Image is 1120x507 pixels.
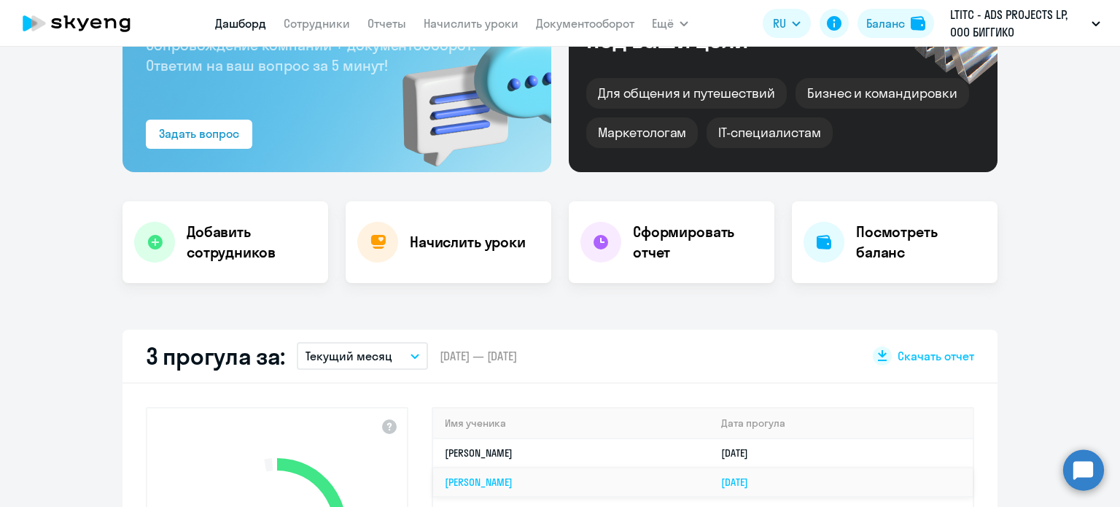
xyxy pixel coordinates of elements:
button: Задать вопрос [146,120,252,149]
div: Баланс [866,15,905,32]
h4: Посмотреть баланс [856,222,986,263]
div: IT-специалистам [707,117,832,148]
p: Текущий месяц [306,347,392,365]
a: Начислить уроки [424,16,518,31]
h2: 3 прогула за: [146,341,285,371]
p: LTITC - ADS PROJECTS LP, ООО БИГГИКО [950,6,1086,41]
span: Скачать отчет [898,348,974,364]
h4: Начислить уроки [410,232,526,252]
a: Сотрудники [284,16,350,31]
button: Текущий месяц [297,342,428,370]
span: [DATE] — [DATE] [440,348,517,364]
a: Документооборот [536,16,634,31]
h4: Сформировать отчет [633,222,763,263]
div: Задать вопрос [159,125,239,142]
a: Отчеты [367,16,406,31]
a: [DATE] [721,446,760,460]
span: Ещё [652,15,674,32]
a: [DATE] [721,476,760,489]
h4: Добавить сотрудников [187,222,316,263]
span: RU [773,15,786,32]
img: bg-img [381,8,551,172]
a: Дашборд [215,16,266,31]
div: Маркетологам [586,117,698,148]
div: Курсы английского под ваши цели [586,2,836,52]
th: Имя ученика [433,409,709,438]
a: [PERSON_NAME] [445,476,513,489]
a: [PERSON_NAME] [445,446,513,460]
button: LTITC - ADS PROJECTS LP, ООО БИГГИКО [943,6,1108,41]
button: RU [763,9,811,38]
button: Ещё [652,9,688,38]
div: Бизнес и командировки [796,78,969,109]
button: Балансbalance [857,9,934,38]
th: Дата прогула [709,409,973,438]
img: balance [911,16,925,31]
div: Для общения и путешествий [586,78,787,109]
